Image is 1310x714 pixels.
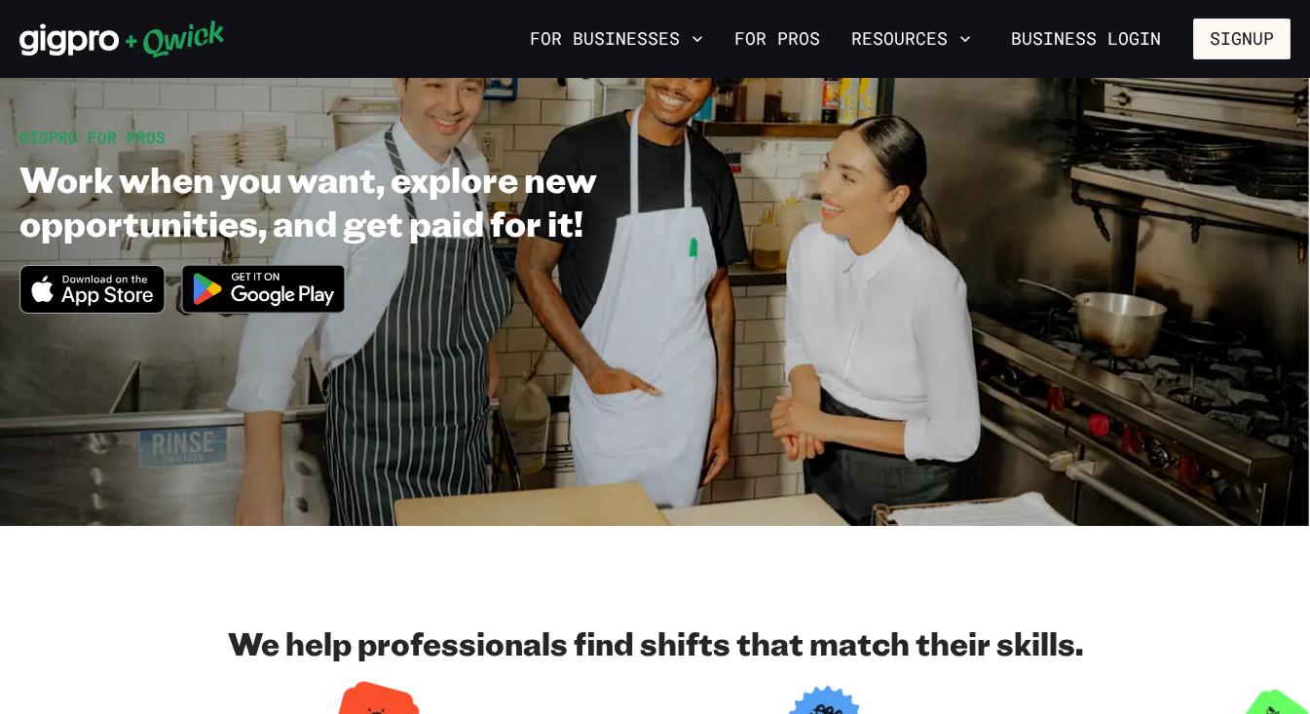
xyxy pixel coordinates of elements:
img: Get it on Google Play [169,252,358,325]
button: Signup [1193,19,1291,59]
button: Resources [843,22,979,56]
h2: We help professionals find shifts that match their skills. [19,623,1291,662]
a: For Pros [727,22,828,56]
a: Business Login [994,19,1178,59]
span: GIGPRO FOR PROS [19,127,166,147]
button: For Businesses [522,22,711,56]
a: Download on the App Store [19,297,166,318]
h1: Work when you want, explore new opportunities, and get paid for it! [19,157,782,244]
